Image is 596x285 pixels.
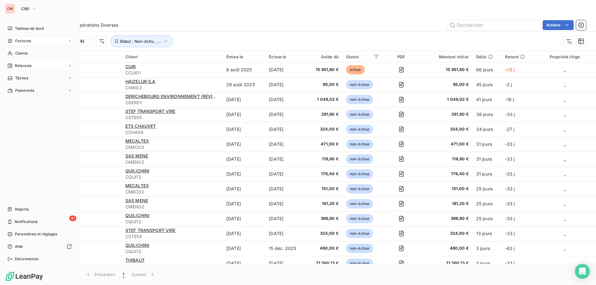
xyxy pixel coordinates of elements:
[472,196,501,211] td: 25 jours
[346,214,373,223] span: non-échue
[423,156,469,162] span: 118,80 €
[564,261,566,266] span: _
[223,211,265,226] td: [DATE]
[346,125,373,134] span: non-échue
[423,186,469,192] span: 151,00 €
[472,152,501,167] td: 31 jours
[125,263,219,269] span: CTHI01
[223,62,265,77] td: 8 août 2025
[505,216,515,221] span: -33 j
[265,107,306,122] td: [DATE]
[223,107,265,122] td: [DATE]
[125,138,149,144] span: MECALTEX
[476,54,498,59] div: Délai
[310,67,339,73] span: 15 951,60 €
[505,67,515,72] span: +13 j
[265,167,306,181] td: [DATE]
[423,126,469,132] span: 324,00 €
[346,65,365,74] span: échue
[265,256,306,271] td: [DATE]
[223,256,265,271] td: [DATE]
[310,82,339,88] span: 95,00 €
[537,54,592,59] div: Propriété litige
[472,122,501,137] td: 34 jours
[5,242,74,252] a: Aide
[505,54,530,59] div: Retard
[125,174,219,180] span: CQUI12
[119,268,128,281] button: 1
[15,75,28,81] span: Tâches
[310,186,339,192] span: 151,00 €
[310,111,339,118] span: 291,60 €
[543,20,574,30] button: Actions
[346,154,373,164] span: non-échue
[310,156,339,162] span: 118,80 €
[223,152,265,167] td: [DATE]
[125,85,219,91] span: CHAI03
[564,127,566,132] span: _
[125,198,148,203] span: SAS MENE
[125,183,149,188] span: MECALTEX
[564,201,566,206] span: _
[505,186,515,191] span: -33 j
[505,231,515,236] span: -33 j
[5,4,15,14] div: CM
[120,39,161,44] span: Statut : Non-échu , ...
[265,196,306,211] td: [DATE]
[472,226,501,241] td: 13 jours
[15,88,34,93] span: Paiements
[265,241,306,256] td: 15 déc. 2025
[265,77,306,92] td: [DATE]
[265,62,306,77] td: [DATE]
[223,77,265,92] td: 29 août 2025
[125,94,223,99] span: DERICHEBOURG ENVIRONNEMENT (REVIVAL)
[223,92,265,107] td: [DATE]
[15,26,44,31] span: Tableau de bord
[81,268,119,281] button: Précédent
[15,63,31,69] span: Relances
[226,54,261,59] div: Émise le
[125,168,150,173] span: QUILICHINI
[310,126,339,132] span: 324,00 €
[125,144,219,150] span: CMEC03
[21,6,29,11] span: CMI
[505,261,515,266] span: -33 j
[387,54,416,59] div: PDF
[265,226,306,241] td: [DATE]
[505,127,515,132] span: -27 j
[505,112,515,117] span: -33 j
[346,229,373,238] span: non-échue
[15,207,29,212] span: Imports
[564,171,566,176] span: _
[310,230,339,237] span: 324,00 €
[125,248,219,255] span: CQUI12
[423,171,469,177] span: 176,40 €
[125,257,145,263] span: THIBAUT
[69,216,76,221] span: 41
[564,141,566,147] span: _
[346,259,373,268] span: non-échue
[472,211,501,226] td: 25 jours
[310,216,339,222] span: 366,60 €
[269,54,303,59] div: Échue le
[564,186,566,191] span: _
[5,271,43,281] img: Logo LeanPay
[423,54,469,59] div: Montant initial
[125,79,156,84] span: HAIZELUR S.A
[505,201,515,206] span: -33 j
[15,231,57,237] span: Paramètres et réglages
[15,256,39,262] span: Déconnexion
[125,228,176,233] span: STEF TRANSPORT VIRE
[111,35,173,47] button: Statut : Non-échu , ...
[265,181,306,196] td: [DATE]
[564,112,566,117] span: _
[346,110,373,119] span: non-échue
[15,38,31,44] span: Factures
[265,211,306,226] td: [DATE]
[472,181,501,196] td: 25 jours
[310,260,339,266] span: 71 560,13 €
[564,216,566,221] span: _
[125,234,219,240] span: CSTE55
[223,181,265,196] td: [DATE]
[223,241,265,256] td: [DATE]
